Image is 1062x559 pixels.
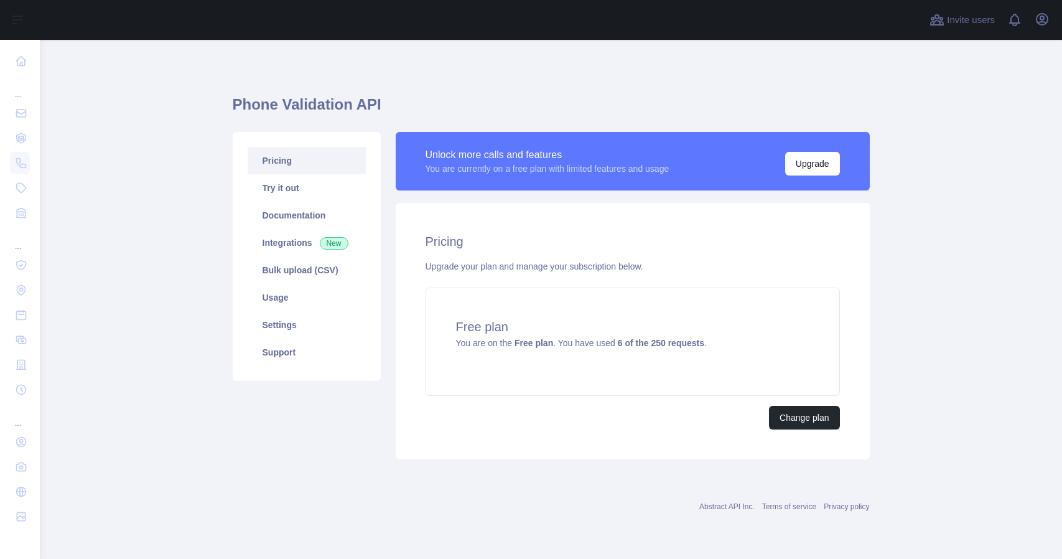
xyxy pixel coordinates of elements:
span: You are on the . You have used . [456,338,707,348]
div: ... [10,403,30,428]
div: ... [10,75,30,100]
span: New [320,237,348,250]
a: Try it out [248,174,366,202]
div: Upgrade your plan and manage your subscription below. [426,260,840,273]
div: You are currently on a free plan with limited features and usage [426,162,669,175]
a: Usage [248,284,366,311]
a: Bulk upload (CSV) [248,256,366,284]
a: Abstract API Inc. [699,502,755,511]
button: Invite users [927,10,997,30]
button: Change plan [769,406,839,430]
a: Terms of service [762,502,816,511]
a: Support [248,339,366,366]
h4: Free plan [456,318,809,336]
a: Privacy policy [824,502,869,511]
a: Pricing [248,147,366,174]
a: Documentation [248,202,366,229]
strong: Free plan [515,338,553,348]
h1: Phone Validation API [233,95,870,124]
strong: 6 of the 250 requests [618,338,704,348]
button: Upgrade [785,152,840,176]
a: Integrations New [248,229,366,256]
span: Invite users [947,13,995,27]
a: Settings [248,311,366,339]
div: Unlock more calls and features [426,148,669,162]
div: ... [10,227,30,251]
h2: Pricing [426,233,840,250]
